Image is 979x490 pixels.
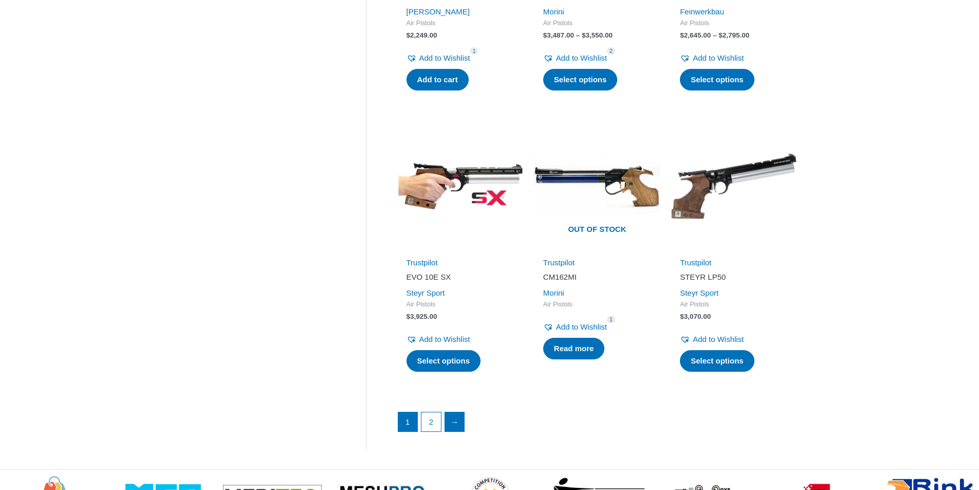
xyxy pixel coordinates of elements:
span: $ [718,31,723,39]
span: – [713,31,717,39]
a: Select options for “EVO 10E SX” [407,350,481,372]
img: STEYR LP50 [671,123,797,249]
span: Air Pistols [543,19,651,28]
a: Add to Wishlist [407,51,470,65]
a: Morini [543,288,564,297]
span: Add to Wishlist [693,53,744,62]
span: $ [680,31,684,39]
span: Add to Wishlist [556,53,607,62]
a: Out of stock [534,123,660,249]
span: $ [680,313,684,320]
a: Select options for “CM162MI” [543,338,605,359]
bdi: 3,925.00 [407,313,437,320]
a: Steyr Sport [407,288,445,297]
a: Add to Wishlist [680,332,744,347]
span: Page 1 [398,412,418,432]
nav: Product Pagination [397,412,798,438]
a: STEYR LP50 [680,272,788,286]
img: CM162MI [534,123,660,249]
span: $ [407,31,411,39]
span: Air Pistols [407,300,514,309]
bdi: 3,487.00 [543,31,574,39]
a: Select options for “STEYR LP50” [680,350,754,372]
span: $ [582,31,586,39]
bdi: 2,645.00 [680,31,711,39]
h2: STEYR LP50 [680,272,788,282]
span: Add to Wishlist [419,335,470,343]
a: [PERSON_NAME] [407,7,470,16]
a: Add to Wishlist [543,320,607,334]
a: → [445,412,465,432]
a: Add to cart: “K12 Pardini” [407,69,469,90]
h2: CM162MI [543,272,651,282]
a: Add to Wishlist [543,51,607,65]
bdi: 3,070.00 [680,313,711,320]
span: $ [407,313,411,320]
span: 2 [607,47,615,55]
span: Add to Wishlist [556,322,607,331]
span: Add to Wishlist [419,53,470,62]
a: Page 2 [421,412,441,432]
a: Add to Wishlist [407,332,470,347]
a: Add to Wishlist [680,51,744,65]
a: Feinwerkbau [680,7,724,16]
span: 1 [470,47,478,55]
bdi: 3,550.00 [582,31,613,39]
span: 1 [607,316,615,323]
a: Trustpilot [543,258,575,267]
a: Select options for “Morini CM200EI” [543,69,618,90]
a: EVO 10E SX [407,272,514,286]
a: CM162MI [543,272,651,286]
span: Out of stock [542,218,653,242]
bdi: 2,795.00 [718,31,749,39]
img: EVO 10E SX [397,123,524,249]
span: Air Pistols [680,19,788,28]
span: Air Pistols [543,300,651,309]
span: $ [543,31,547,39]
a: Select options for “P 8X” [680,69,754,90]
span: Add to Wishlist [693,335,744,343]
a: Trustpilot [680,258,711,267]
a: Trustpilot [407,258,438,267]
span: Air Pistols [680,300,788,309]
h2: EVO 10E SX [407,272,514,282]
bdi: 2,249.00 [407,31,437,39]
span: Air Pistols [407,19,514,28]
span: – [576,31,580,39]
a: Morini [543,7,564,16]
a: Steyr Sport [680,288,718,297]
